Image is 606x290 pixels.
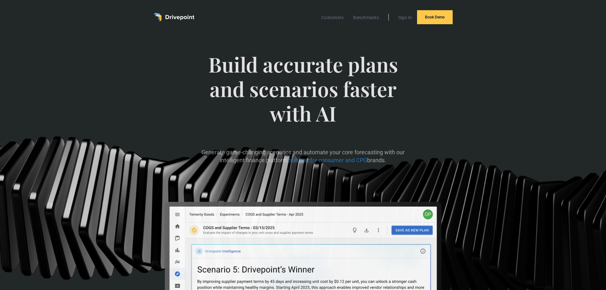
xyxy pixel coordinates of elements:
a: Sign In [395,13,415,22]
a: Book Demo [417,10,453,24]
span: built just for consumer and CPG [288,157,367,164]
a: home [154,13,194,22]
a: Customers [318,13,347,22]
span: Build accurate plans and scenarios faster with AI [199,52,407,138]
a: Benchmarks [350,13,382,22]
p: Generate game-changing scenarios and automate your core forecasting with our intelligent finance ... [199,148,407,164]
